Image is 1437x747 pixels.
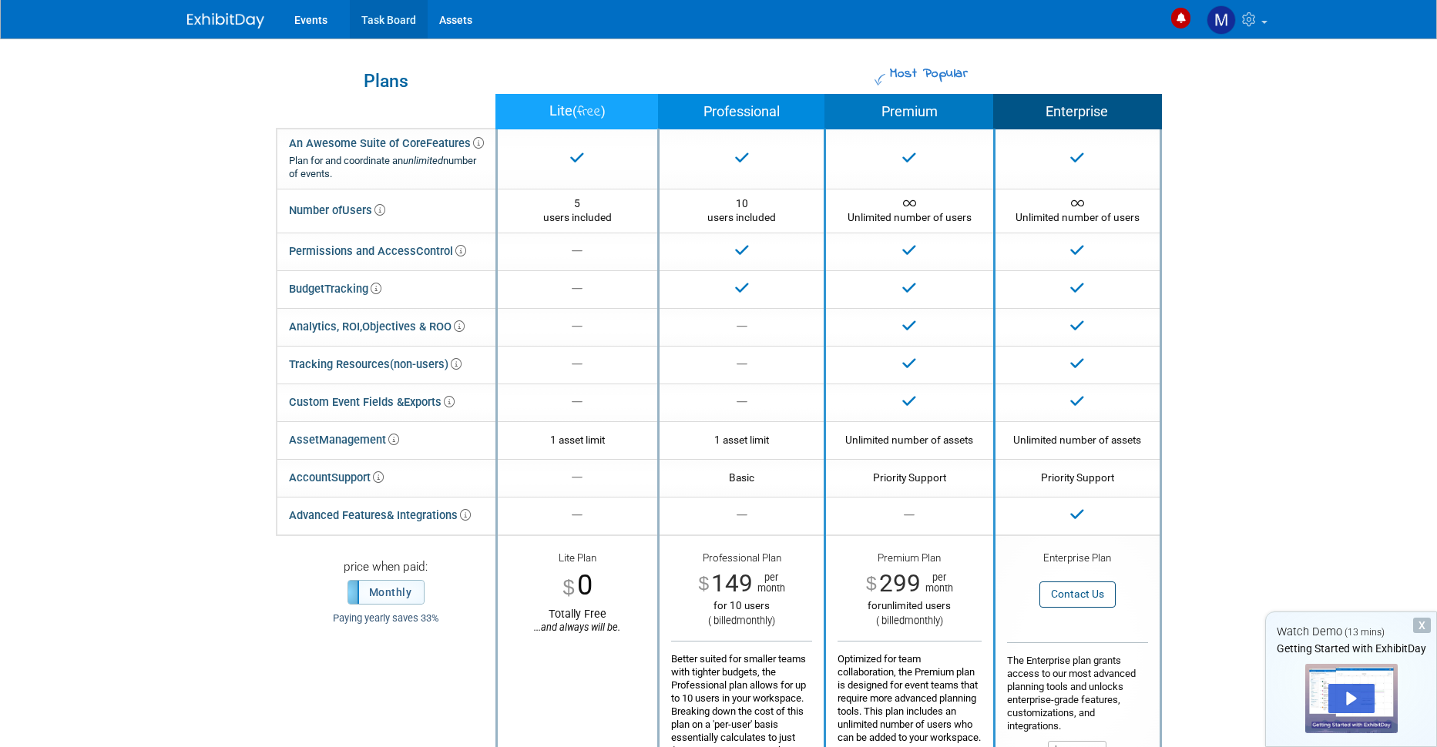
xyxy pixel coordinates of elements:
[289,240,466,263] div: Permissions and Access
[509,607,646,634] div: Totally Free
[348,581,424,604] label: Monthly
[671,599,812,612] div: for 10 users
[324,282,381,296] span: Tracking
[866,574,877,594] span: $
[289,278,381,300] div: Budget
[289,320,362,333] span: Analytics, ROI,
[289,467,384,489] div: Account
[319,433,399,447] span: Management
[572,104,577,119] span: (
[838,615,982,628] div: ( billed )
[1016,197,1140,223] span: Unlimited number of users
[825,95,995,129] th: Premium
[1345,627,1385,638] span: (13 mins)
[1007,471,1148,484] div: Priority Support
[879,569,921,598] span: 299
[284,72,488,90] div: Plans
[671,471,812,484] div: Basic
[342,203,385,217] span: Users
[838,599,982,612] div: unlimited users
[509,196,646,225] div: 5 users included
[838,641,982,744] div: Optimized for team collaboration, the Premium plan is designed for event teams that require more ...
[387,508,471,522] span: & Integrations
[1413,618,1431,633] div: Dismiss
[671,433,812,447] div: 1 asset limit
[289,155,484,181] div: Plan for and coordinate an number of events.
[562,577,574,598] span: $
[671,615,812,628] div: ( billed )
[711,569,753,598] span: 149
[875,74,886,85] img: Most Popular
[671,196,812,225] div: 10 users included
[838,433,982,447] div: Unlimited number of assets
[288,612,484,625] div: Paying yearly saves 33%
[659,95,825,129] th: Professional
[577,568,593,601] span: 0
[289,429,399,451] div: Asset
[289,353,462,376] div: Tracking Resources
[288,559,484,580] div: price when paid:
[737,615,772,626] span: monthly
[509,621,646,634] div: ...and always will be.
[848,197,972,223] span: Unlimited number of users
[838,471,982,484] div: Priority Support
[289,504,471,527] div: Advanced Features
[187,13,264,28] img: ExhibitDay
[331,471,384,484] span: Support
[1007,551,1148,567] div: Enterprise Plan
[289,199,385,222] div: Number of
[1266,641,1436,656] div: Getting Started with ExhibitDay
[1328,684,1375,713] div: Play
[289,391,455,414] div: Custom Event Fields &
[577,102,601,122] span: free
[509,551,646,567] div: Lite Plan
[838,551,982,569] div: Premium Plan
[390,357,462,371] span: (non-users)
[1207,5,1236,35] img: marie-emilie fourmond
[994,95,1160,129] th: Enterprise
[404,395,455,409] span: Exports
[1007,433,1148,447] div: Unlimited number of assets
[403,155,443,166] i: unlimited
[1039,581,1116,607] button: Contact Us
[921,572,953,594] span: per month
[753,572,785,594] span: per month
[905,615,940,626] span: monthly
[671,551,812,569] div: Professional Plan
[496,95,659,129] th: Lite
[289,136,484,181] div: An Awesome Suite of Core
[416,244,466,258] span: Control
[509,433,646,447] div: 1 asset limit
[888,64,968,84] span: Most Popular
[289,316,465,338] div: Objectives & ROO
[426,136,484,150] span: Features
[868,600,881,611] span: for
[601,104,606,119] span: )
[698,574,709,594] span: $
[1266,624,1436,640] div: Watch Demo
